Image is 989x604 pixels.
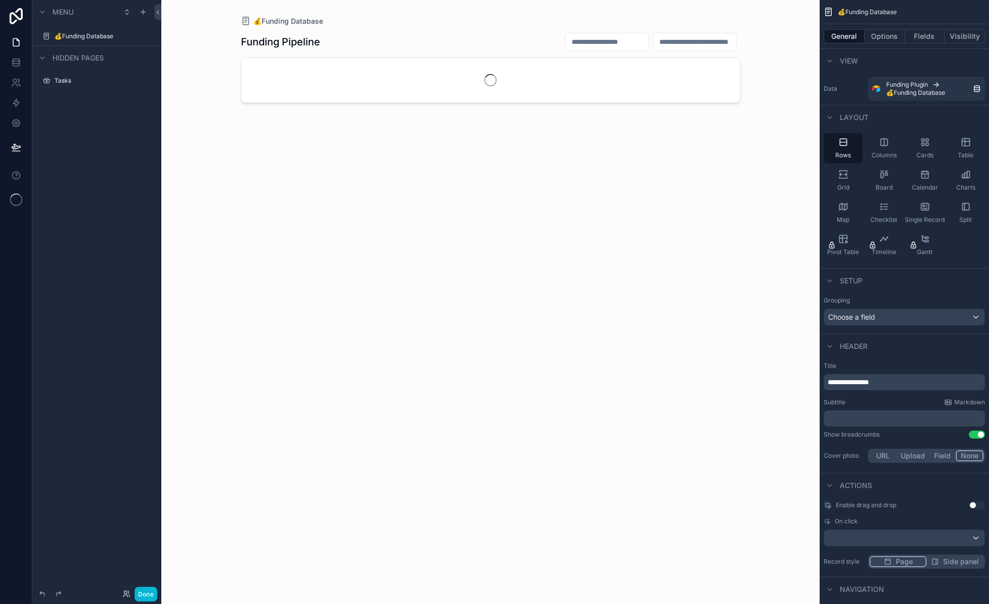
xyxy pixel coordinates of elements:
label: Data [824,85,864,93]
span: Table [958,151,973,159]
span: 💰Funding Database [838,8,897,16]
span: Markdown [954,398,985,406]
span: Cards [916,151,934,159]
span: Menu [52,7,74,17]
button: General [824,29,864,43]
label: Grouping [824,296,850,305]
label: Tasks [54,77,153,85]
span: Map [837,216,849,224]
span: Charts [956,184,975,192]
span: Side panel [943,557,979,567]
span: Timeline [872,248,896,256]
button: Table [946,133,985,163]
button: Grid [824,165,862,196]
label: Subtitle [824,398,845,406]
button: Checklist [864,198,903,228]
span: Columns [872,151,897,159]
span: Hidden pages [52,53,104,63]
button: Gantt [905,230,944,260]
button: Visibility [945,29,985,43]
button: Field [930,450,956,461]
span: On click [835,517,858,525]
label: Cover photo [824,452,864,460]
button: Upload [896,450,930,461]
button: Cards [905,133,944,163]
span: 💰Funding Database [886,89,945,97]
span: Grid [837,184,849,192]
span: Choose a field [828,313,875,321]
span: Setup [840,276,862,286]
span: Header [840,341,868,351]
button: Options [864,29,905,43]
a: Markdown [944,398,985,406]
span: Layout [840,112,869,123]
label: Record style [824,558,864,566]
div: scrollable content [824,374,985,390]
label: 💰Funding Database [54,32,153,40]
button: Choose a field [824,309,985,326]
button: Charts [946,165,985,196]
img: Airtable Logo [872,85,880,93]
span: Rows [835,151,851,159]
label: Title [824,362,985,370]
span: Funding Plugin [886,81,928,89]
span: View [840,56,858,66]
span: Split [959,216,972,224]
span: Navigation [840,584,884,594]
button: Fields [905,29,945,43]
button: Calendar [905,165,944,196]
button: Single Record [905,198,944,228]
button: Timeline [864,230,903,260]
button: Split [946,198,985,228]
div: Show breadcrumbs [824,431,880,439]
button: Pivot Table [824,230,862,260]
span: Board [876,184,893,192]
span: Calendar [912,184,938,192]
a: Funding Plugin💰Funding Database [868,77,985,101]
span: Checklist [871,216,897,224]
button: URL [870,450,896,461]
span: Page [896,557,913,567]
span: Single Record [905,216,945,224]
span: Actions [840,480,872,491]
button: Done [135,587,157,601]
div: scrollable content [824,410,985,427]
button: Rows [824,133,862,163]
span: Pivot Table [827,248,859,256]
span: Enable drag and drop [836,501,896,509]
span: Gantt [917,248,933,256]
button: None [956,450,983,461]
button: Columns [864,133,903,163]
button: Map [824,198,862,228]
button: Board [864,165,903,196]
